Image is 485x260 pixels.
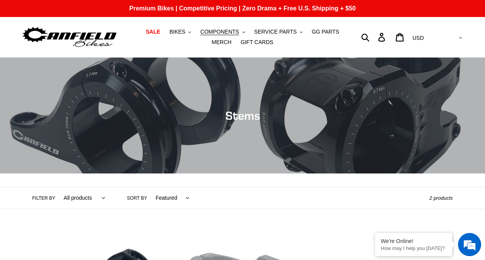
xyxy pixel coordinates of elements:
[142,27,164,37] a: SALE
[381,245,446,251] p: How may I help you today?
[254,29,297,35] span: SERVICE PARTS
[196,27,248,37] button: COMPONENTS
[208,37,235,48] a: MERCH
[381,238,446,244] div: We're Online!
[308,27,343,37] a: GG PARTS
[212,39,232,46] span: MERCH
[32,195,56,202] label: Filter by
[225,109,260,122] span: Stems
[200,29,239,35] span: COMPONENTS
[241,39,274,46] span: GIFT CARDS
[146,29,160,35] span: SALE
[250,27,306,37] button: SERVICE PARTS
[169,29,185,35] span: BIKES
[127,195,147,202] label: Sort by
[312,29,339,35] span: GG PARTS
[21,25,118,49] img: Canfield Bikes
[166,27,195,37] button: BIKES
[237,37,277,48] a: GIFT CARDS
[429,195,453,201] span: 2 products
